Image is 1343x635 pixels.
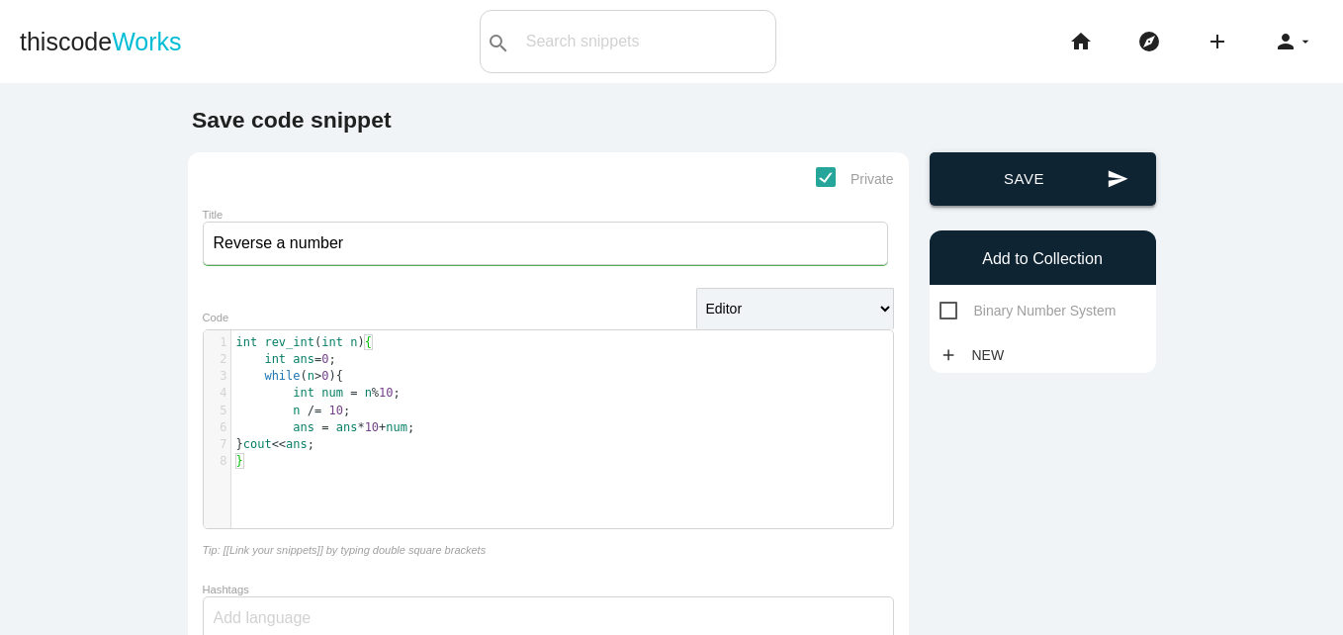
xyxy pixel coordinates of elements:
[481,11,516,72] button: search
[203,222,888,265] input: What does this code do?
[940,299,1117,323] span: Binary Number System
[314,352,321,366] span: =
[204,453,230,470] div: 8
[264,335,314,349] span: rev_int
[293,420,314,434] span: ans
[204,419,230,436] div: 6
[236,352,336,366] span: ;
[365,420,379,434] span: 10
[236,386,401,400] span: ;
[321,420,328,434] span: =
[236,420,415,434] span: ;
[940,250,1146,268] h6: Add to Collection
[314,369,321,383] span: >
[204,385,230,402] div: 4
[204,351,230,368] div: 2
[204,403,230,419] div: 5
[1274,10,1298,73] i: person
[203,312,229,323] label: Code
[293,404,300,417] span: n
[203,584,249,595] label: Hashtags
[365,335,372,349] span: {
[379,420,386,434] span: +
[1137,10,1161,73] i: explore
[264,369,300,383] span: while
[203,544,487,556] i: Tip: [[Link your snippets]] by typing double square brackets
[286,437,308,451] span: ans
[940,337,957,373] i: add
[321,386,343,400] span: num
[204,368,230,385] div: 3
[1069,10,1093,73] i: home
[204,436,230,453] div: 7
[20,10,182,73] a: thiscodeWorks
[328,404,342,417] span: 10
[1298,10,1313,73] i: arrow_drop_down
[321,369,328,383] span: 0
[1107,152,1128,206] i: send
[264,352,286,366] span: int
[372,386,379,400] span: %
[308,404,321,417] span: /=
[204,334,230,351] div: 1
[243,437,272,451] span: cout
[203,209,224,221] label: Title
[112,28,181,55] span: Works
[321,352,328,366] span: 0
[816,167,894,192] span: Private
[236,369,344,383] span: ( ){
[336,420,358,434] span: ans
[236,335,258,349] span: int
[236,335,372,349] span: ( )
[365,386,372,400] span: n
[930,152,1156,206] button: sendSave
[321,335,343,349] span: int
[236,454,243,468] span: }
[487,12,510,75] i: search
[350,335,357,349] span: n
[308,369,314,383] span: n
[236,404,351,417] span: ;
[192,107,392,133] b: Save code snippet
[516,21,775,62] input: Search snippets
[940,337,1015,373] a: addNew
[350,386,357,400] span: =
[293,386,314,400] span: int
[272,437,286,451] span: <<
[386,420,407,434] span: num
[379,386,393,400] span: 10
[293,352,314,366] span: ans
[1206,10,1229,73] i: add
[236,437,315,451] span: } ;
